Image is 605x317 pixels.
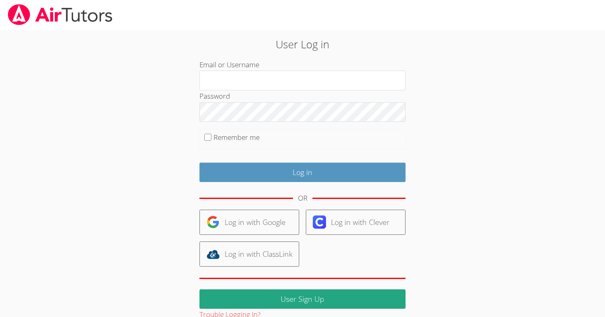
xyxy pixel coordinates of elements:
label: Remember me [213,132,260,142]
a: Log in with Google [199,210,299,235]
h2: User Log in [139,36,466,52]
a: Log in with ClassLink [199,241,299,267]
label: Email or Username [199,60,259,69]
div: OR [298,192,307,204]
img: airtutors_banner-c4298cdbf04f3fff15de1276eac7730deb9818008684d7c2e4769d2f7ddbe033.png [7,4,113,25]
label: Password [199,91,230,101]
a: User Sign Up [199,289,406,309]
input: Log in [199,163,406,182]
img: google-logo-50288ca7cdecda66e5e0955fdab243c47b7ad437acaf1139b6f446037453330a.svg [206,215,220,229]
img: clever-logo-6eab21bc6e7a338710f1a6ff85c0baf02591cd810cc4098c63d3a4b26e2feb20.svg [313,215,326,229]
a: Log in with Clever [306,210,406,235]
img: classlink-logo-d6bb404cc1216ec64c9a2012d9dc4662098be43eaf13dc465df04b49fa7ab582.svg [206,248,220,261]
